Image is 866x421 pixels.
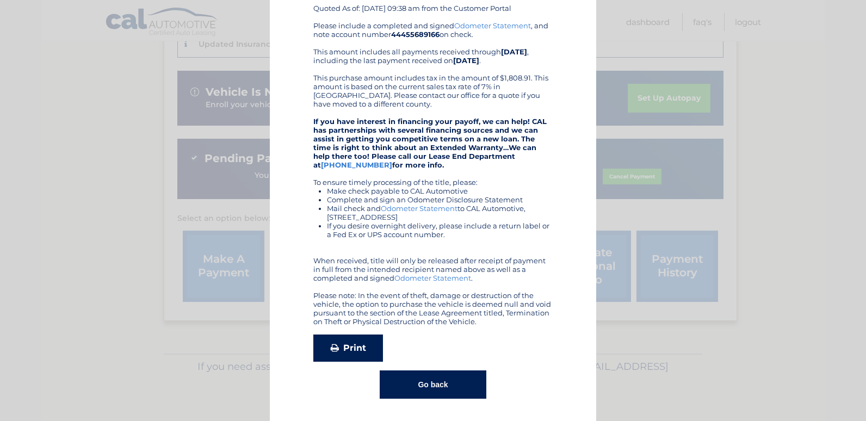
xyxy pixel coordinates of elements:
button: Go back [380,370,486,399]
a: Odometer Statement [381,204,457,213]
a: Print [313,335,383,362]
a: Odometer Statement [394,274,471,282]
li: Make check payable to CAL Automotive [327,187,553,195]
li: Mail check and to CAL Automotive, [STREET_ADDRESS] [327,204,553,221]
b: [DATE] [453,56,479,65]
li: Complete and sign an Odometer Disclosure Statement [327,195,553,204]
b: 44455689166 [391,30,440,39]
a: [PHONE_NUMBER] [321,160,392,169]
b: [DATE] [501,47,527,56]
strong: If you have interest in financing your payoff, we can help! CAL has partnerships with several fin... [313,117,547,169]
div: Please include a completed and signed , and note account number on check. This amount includes al... [313,21,553,326]
a: Odometer Statement [454,21,531,30]
li: If you desire overnight delivery, please include a return label or a Fed Ex or UPS account number. [327,221,553,239]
